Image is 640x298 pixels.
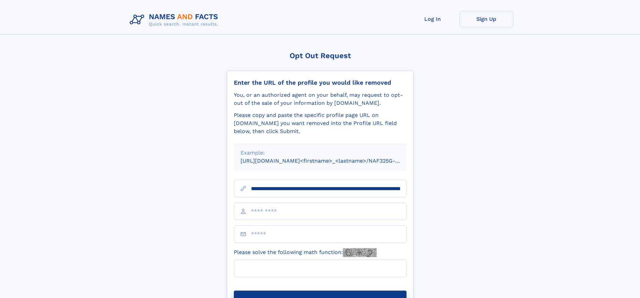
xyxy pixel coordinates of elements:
[127,11,224,29] img: Logo Names and Facts
[227,51,414,60] div: Opt Out Request
[241,149,400,157] div: Example:
[234,79,407,86] div: Enter the URL of the profile you would like removed
[241,158,419,164] small: [URL][DOMAIN_NAME]<firstname>_<lastname>/NAF325G-xxxxxxxx
[460,11,513,27] a: Sign Up
[406,11,460,27] a: Log In
[234,248,377,257] label: Please solve the following math function:
[234,91,407,107] div: You, or an authorized agent on your behalf, may request to opt-out of the sale of your informatio...
[234,111,407,135] div: Please copy and paste the specific profile page URL on [DOMAIN_NAME] you want removed into the Pr...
